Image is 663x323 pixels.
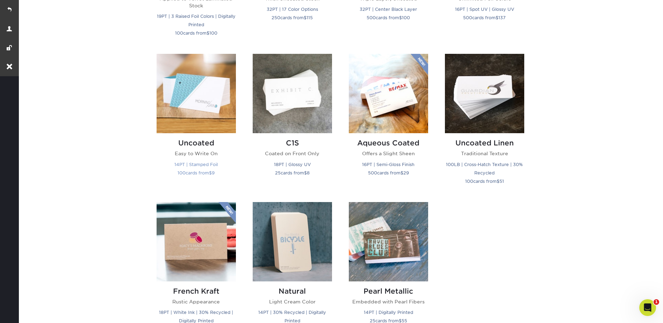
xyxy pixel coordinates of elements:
img: New Product [218,202,236,223]
h2: Natural [253,287,332,295]
small: 100LB | Cross-Hatch Texture | 30% Recycled [446,162,523,175]
small: 14PT | Stamped Foil [174,162,218,167]
span: 100 [175,30,183,36]
img: New Product [411,54,428,75]
iframe: Intercom live chat [639,299,656,316]
img: French Kraft Business Cards [157,202,236,281]
span: $ [304,170,307,175]
p: Traditional Texture [445,150,524,157]
span: $ [207,30,209,36]
iframe: Google Customer Reviews [2,302,59,321]
span: $ [304,15,307,20]
img: Uncoated Business Cards [157,54,236,133]
span: 9 [212,170,215,175]
span: $ [209,170,212,175]
small: 14PT | Digitally Printed [364,310,413,315]
h2: C1S [253,139,332,147]
a: Uncoated Linen Business Cards Uncoated Linen Traditional Texture 100LB | Cross-Hatch Texture | 30... [445,54,524,193]
p: Embedded with Pearl Fibers [349,298,428,305]
img: C1S Business Cards [253,54,332,133]
span: 1 [654,299,659,305]
small: cards from [275,170,310,175]
span: 100 [465,179,473,184]
span: 29 [403,170,409,175]
span: 115 [307,15,313,20]
span: 51 [499,179,504,184]
small: cards from [367,15,410,20]
p: Easy to Write On [157,150,236,157]
a: Uncoated Business Cards Uncoated Easy to Write On 14PT | Stamped Foil 100cards from$9 [157,54,236,193]
small: 18PT | Glossy UV [274,162,311,167]
p: Rustic Appearance [157,298,236,305]
small: cards from [175,30,217,36]
small: 32PT | 17 Color Options [267,7,318,12]
a: Aqueous Coated Business Cards Aqueous Coated Offers a Slight Sheen 16PT | Semi-Gloss Finish 500ca... [349,54,428,193]
small: cards from [272,15,313,20]
span: 500 [368,170,377,175]
p: Coated on Front Only [253,150,332,157]
small: cards from [368,170,409,175]
h2: French Kraft [157,287,236,295]
img: Pearl Metallic Business Cards [349,202,428,281]
a: C1S Business Cards C1S Coated on Front Only 18PT | Glossy UV 25cards from$8 [253,54,332,193]
span: 100 [209,30,217,36]
small: 19PT | 3 Raised Foil Colors | Digitally Printed [157,14,236,27]
h2: Uncoated Linen [445,139,524,147]
img: Natural Business Cards [253,202,332,281]
small: cards from [463,15,506,20]
h2: Aqueous Coated [349,139,428,147]
span: $ [401,170,403,175]
span: 500 [463,15,472,20]
span: $ [496,15,498,20]
span: 8 [307,170,310,175]
small: 16PT | Semi-Gloss Finish [362,162,415,167]
small: 16PT | Spot UV | Glossy UV [455,7,514,12]
span: $ [497,179,499,184]
small: 32PT | Center Black Layer [360,7,417,12]
span: 137 [498,15,506,20]
span: 25 [275,170,281,175]
h2: Uncoated [157,139,236,147]
h2: Pearl Metallic [349,287,428,295]
span: $ [399,15,402,20]
span: 250 [272,15,280,20]
small: cards from [178,170,215,175]
p: Offers a Slight Sheen [349,150,428,157]
p: Light Cream Color [253,298,332,305]
span: 500 [367,15,376,20]
span: 100 [178,170,186,175]
span: 100 [402,15,410,20]
small: cards from [465,179,504,184]
img: Uncoated Linen Business Cards [445,54,524,133]
img: Aqueous Coated Business Cards [349,54,428,133]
